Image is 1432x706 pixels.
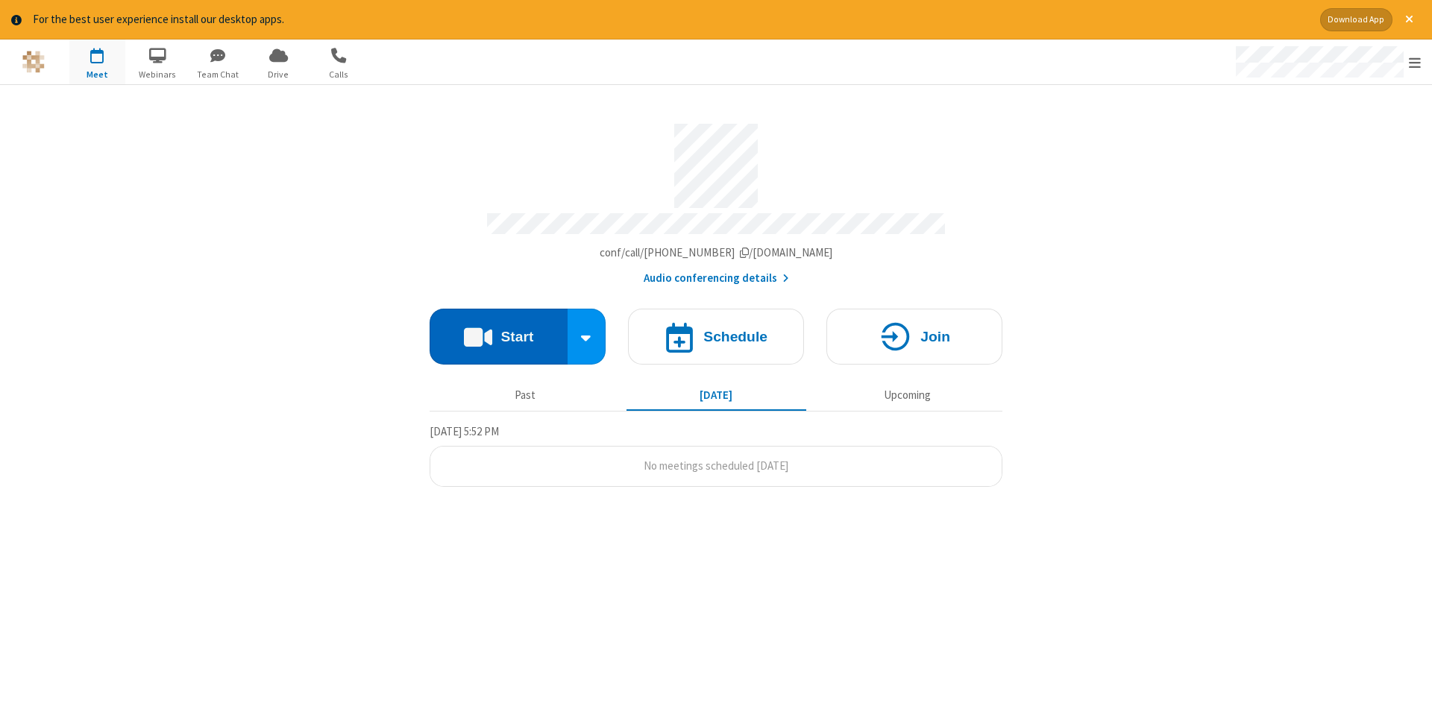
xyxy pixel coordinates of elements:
[430,423,1002,487] section: Today's Meetings
[69,68,125,81] span: Meet
[33,11,1309,28] div: For the best user experience install our desktop apps.
[430,113,1002,286] section: Account details
[826,309,1002,365] button: Join
[436,382,615,410] button: Past
[311,68,367,81] span: Calls
[190,68,246,81] span: Team Chat
[1222,40,1432,84] div: Open menu
[5,40,61,84] button: Logo
[817,382,997,410] button: Upcoming
[251,68,307,81] span: Drive
[920,330,950,344] h4: Join
[500,330,533,344] h4: Start
[628,309,804,365] button: Schedule
[600,245,833,262] button: Copy my meeting room linkCopy my meeting room link
[703,330,767,344] h4: Schedule
[644,270,789,287] button: Audio conferencing details
[626,382,806,410] button: [DATE]
[644,458,788,473] span: No meetings scheduled [DATE]
[568,309,606,365] div: Start conference options
[430,424,499,438] span: [DATE] 5:52 PM
[1398,8,1421,31] button: Close alert
[130,68,186,81] span: Webinars
[430,309,568,365] button: Start
[1320,8,1392,31] button: Download App
[600,245,833,259] span: Copy my meeting room link
[22,51,45,73] img: QA Selenium DO NOT DELETE OR CHANGE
